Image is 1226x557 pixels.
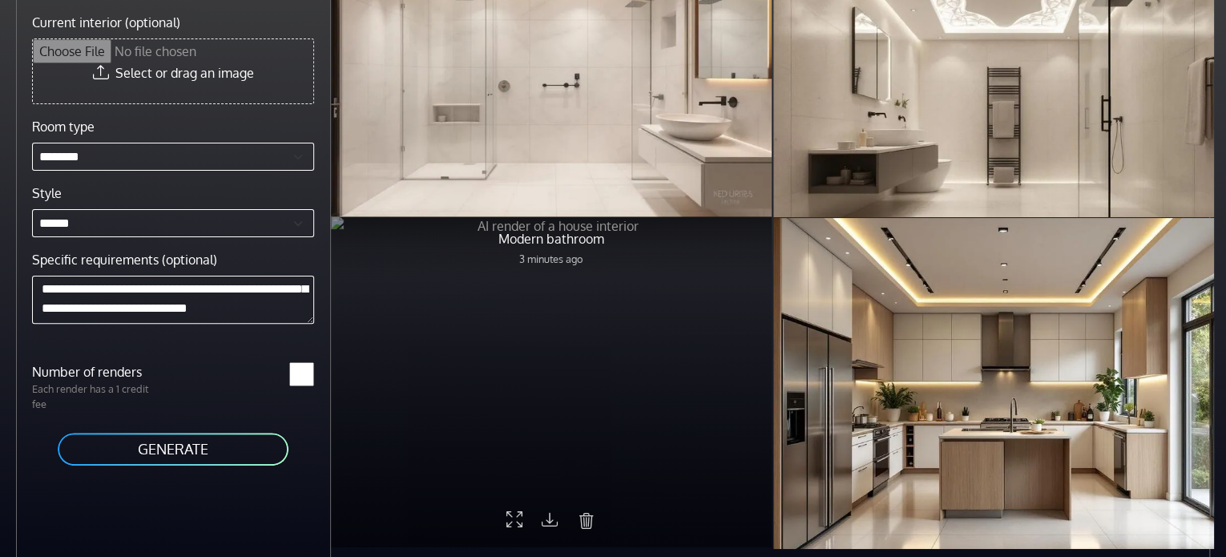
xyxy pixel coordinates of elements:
[32,13,180,32] label: Current interior (optional)
[498,229,604,248] p: Modern bathroom
[32,184,62,203] label: Style
[56,431,290,467] button: GENERATE
[498,252,604,267] p: 3 minutes ago
[32,250,217,269] label: Specific requirements (optional)
[32,117,95,136] label: Room type
[22,362,173,381] label: Number of renders
[22,381,173,412] p: Each render has a 1 credit fee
